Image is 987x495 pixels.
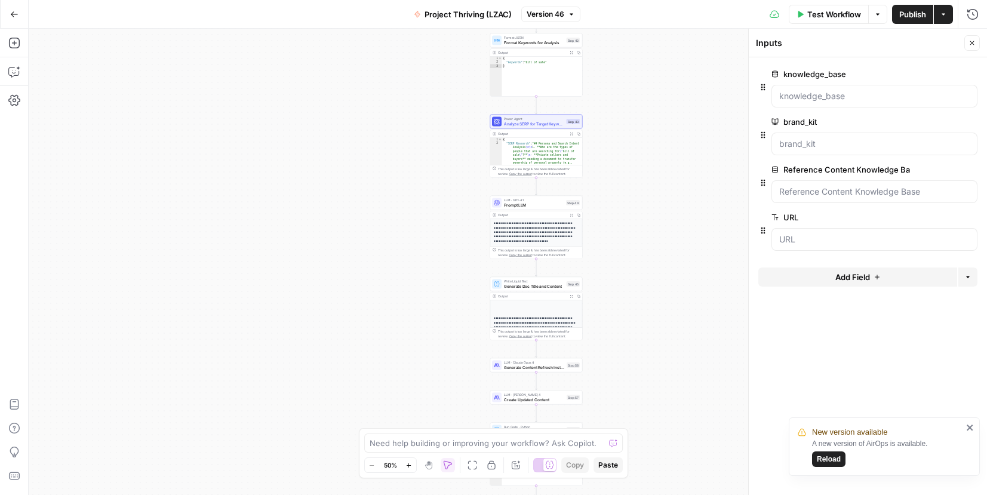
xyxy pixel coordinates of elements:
button: Copy [561,457,589,473]
span: Analyze SERP for Target Keyword [504,121,564,127]
button: Test Workflow [789,5,868,24]
span: LLM · GPT-4.1 [504,198,564,202]
button: Add Field [758,268,957,287]
g: Edge from step_44 to step_45 [536,259,537,276]
button: Publish [892,5,933,24]
div: LLM · Claude Opus 4Generate Content Refresh InstructionsStep 56 [490,358,583,373]
div: Output [498,50,566,55]
button: Paste [594,457,623,473]
div: Power AgentAnalyze SERP for Target KeywordStep 43Output{ "SERP Research":"## Persona and Search I... [490,115,583,178]
label: URL [771,211,910,223]
div: 1 [490,57,502,61]
g: Edge from step_45 to step_56 [536,340,537,358]
button: Reload [812,451,845,467]
div: Step 52 [567,427,580,432]
span: 50% [384,460,397,470]
div: Output [498,294,566,299]
button: close [966,423,974,432]
input: knowledge_base [779,90,970,102]
div: This output is too large & has been abbreviated for review. to view the full content. [498,329,580,339]
span: Toggle code folding, rows 1 through 3 [499,138,502,142]
span: Test Workflow [807,8,861,20]
label: brand_kit [771,116,910,128]
span: Copy the output [509,172,532,176]
div: Step 45 [567,281,580,287]
div: Step 42 [567,38,580,43]
span: LLM · [PERSON_NAME] 4 [504,392,564,397]
button: Version 46 [521,7,580,22]
g: Edge from step_41 to step_42 [536,16,537,33]
span: Add Field [835,271,870,283]
div: 1 [490,138,502,142]
span: Version 46 [527,9,564,20]
g: Edge from step_43 to step_44 [536,178,537,195]
div: 2 [490,60,502,64]
div: Format JSONFormat Keywords for AnalysisStep 42Output{ "keywords":"bill of sale"} [490,33,583,97]
g: Edge from step_57 to step_52 [536,405,537,422]
span: Format JSON [504,35,564,40]
span: Format Keywords for Analysis [504,39,564,45]
span: New version available [812,426,887,438]
span: Prompt LLM [504,202,564,208]
span: Generate Doc Title and Content [504,283,564,289]
button: Project Thriving (LZAC) [407,5,519,24]
span: Publish [899,8,926,20]
span: Copy the output [509,253,532,257]
input: Reference Content Knowledge Base [779,186,970,198]
div: Output [498,213,566,217]
span: Copy [566,460,584,471]
input: URL [779,233,970,245]
span: Write Liquid Text [504,279,564,284]
span: Create Updated Content [504,396,564,402]
div: Step 56 [567,362,580,368]
span: Run Code · Python [504,425,564,429]
div: A new version of AirOps is available. [812,438,963,467]
div: Step 57 [567,395,580,400]
div: This output is too large & has been abbreviated for review. to view the full content. [498,248,580,257]
div: Step 43 [567,119,580,124]
span: Generate Content Refresh Instructions [504,364,564,370]
span: LLM · Claude Opus 4 [504,360,564,365]
div: Step 44 [566,200,580,205]
g: Edge from step_42 to step_43 [536,97,537,114]
label: knowledge_base [771,68,910,80]
g: Edge from step_56 to step_57 [536,373,537,390]
div: LLM · [PERSON_NAME] 4Create Updated ContentStep 57 [490,391,583,405]
div: Run Code · PythonExtract H1 TitleStep 52Output{ "title":"What Is a Bill of Sale?"} [490,423,583,486]
span: Toggle code folding, rows 1 through 3 [499,57,502,61]
label: Reference Content Knowledge Base [771,164,910,176]
div: 3 [490,64,502,69]
input: brand_kit [779,138,970,150]
span: Project Thriving (LZAC) [425,8,512,20]
div: Output [498,131,566,136]
span: Paste [598,460,618,471]
div: This output is too large & has been abbreviated for review. to view the full content. [498,167,580,176]
span: Reload [817,454,841,465]
span: Copy the output [509,334,532,338]
span: Power Agent [504,116,564,121]
div: Inputs [756,37,961,49]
